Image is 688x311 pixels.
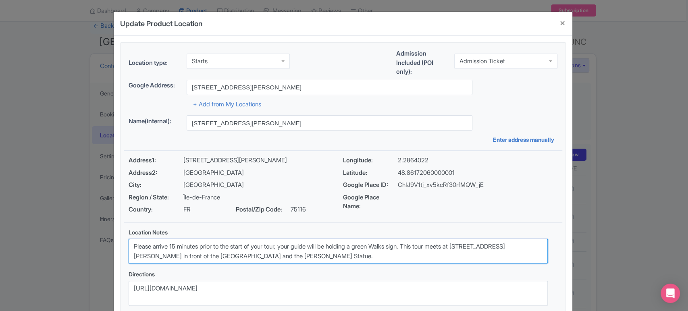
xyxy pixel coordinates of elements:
span: Latitude: [343,168,398,178]
div: Open Intercom Messenger [661,284,680,303]
a: + Add from My Locations [193,100,261,108]
button: Close [553,12,572,35]
span: Region / State: [129,193,183,202]
span: Google Place Name: [343,193,398,211]
span: Location Notes [129,229,168,236]
p: [STREET_ADDRESS][PERSON_NAME] [183,156,287,165]
span: Address1: [129,156,183,165]
span: City: [129,180,183,190]
a: Enter address manually [493,135,557,144]
label: Name(internal): [129,117,180,126]
span: Address2: [129,168,183,178]
p: 48.86172060000001 [398,168,455,178]
span: Google Place ID: [343,180,398,190]
p: ChIJ9V1tj_xv5kcRf30rfMQW_jE [398,180,484,190]
div: Starts [192,58,208,65]
label: Google Address: [129,81,180,90]
textarea: Please arrive 15 minutes prior to the start of your tour, your guide will be holding a green Walk... [129,239,548,264]
p: 2.2864022 [398,156,428,165]
p: Île-de-France [183,193,220,202]
textarea: [URL][DOMAIN_NAME] [129,281,548,306]
p: [GEOGRAPHIC_DATA] [183,180,244,190]
p: [GEOGRAPHIC_DATA] [183,168,244,178]
span: Longitude: [343,156,398,165]
h4: Update Product Location [120,18,202,29]
p: FR [183,205,191,214]
div: Admission Ticket [459,58,505,65]
span: Directions [129,271,155,278]
label: Admission Included (POI only): [396,49,448,77]
p: 75116 [291,205,306,214]
span: Postal/Zip Code: [236,205,291,214]
label: Location type: [129,58,180,68]
span: Country: [129,205,183,214]
input: Search address [187,80,472,95]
